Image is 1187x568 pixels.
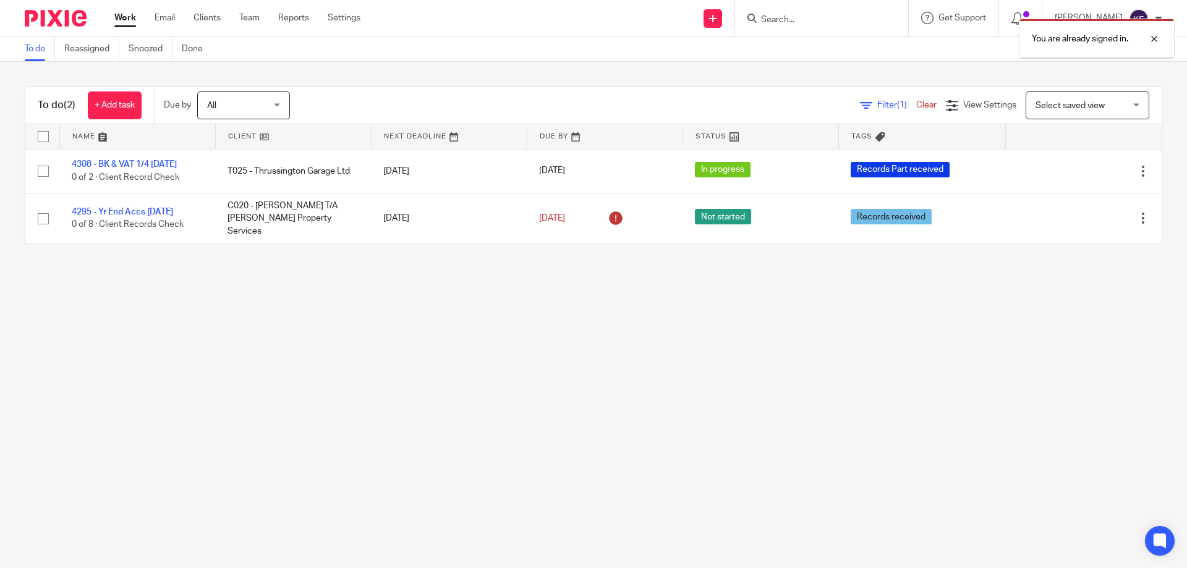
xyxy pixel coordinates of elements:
span: Select saved view [1036,101,1105,110]
span: Records Part received [851,162,950,177]
span: [DATE] [539,214,565,223]
a: Reassigned [64,37,119,61]
td: C020 - [PERSON_NAME] T/A [PERSON_NAME] Property Services [215,193,371,243]
a: Team [239,12,260,24]
span: (1) [897,101,907,109]
a: Work [114,12,136,24]
span: Tags [851,133,872,140]
span: (2) [64,100,75,110]
span: 0 of 2 · Client Record Check [72,173,179,182]
a: Done [182,37,212,61]
td: [DATE] [371,149,527,193]
img: Pixie [25,10,87,27]
a: 4308 - BK & VAT 1/4 [DATE] [72,160,177,169]
span: Filter [877,101,916,109]
a: + Add task [88,91,142,119]
span: View Settings [963,101,1016,109]
h1: To do [38,99,75,112]
span: In progress [695,162,751,177]
td: [DATE] [371,193,527,243]
td: T025 - Thrussington Garage Ltd [215,149,371,193]
span: [DATE] [539,167,565,176]
a: 4295 - Yr End Accs [DATE] [72,208,173,216]
a: Snoozed [129,37,172,61]
span: 0 of 8 · Client Records Check [72,221,184,229]
a: Email [155,12,175,24]
span: All [207,101,216,110]
a: Clients [194,12,221,24]
p: You are already signed in. [1032,33,1128,45]
a: To do [25,37,55,61]
a: Settings [328,12,360,24]
span: Records received [851,209,932,224]
span: Not started [695,209,751,224]
a: Reports [278,12,309,24]
img: svg%3E [1129,9,1149,28]
p: Due by [164,99,191,111]
a: Clear [916,101,937,109]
